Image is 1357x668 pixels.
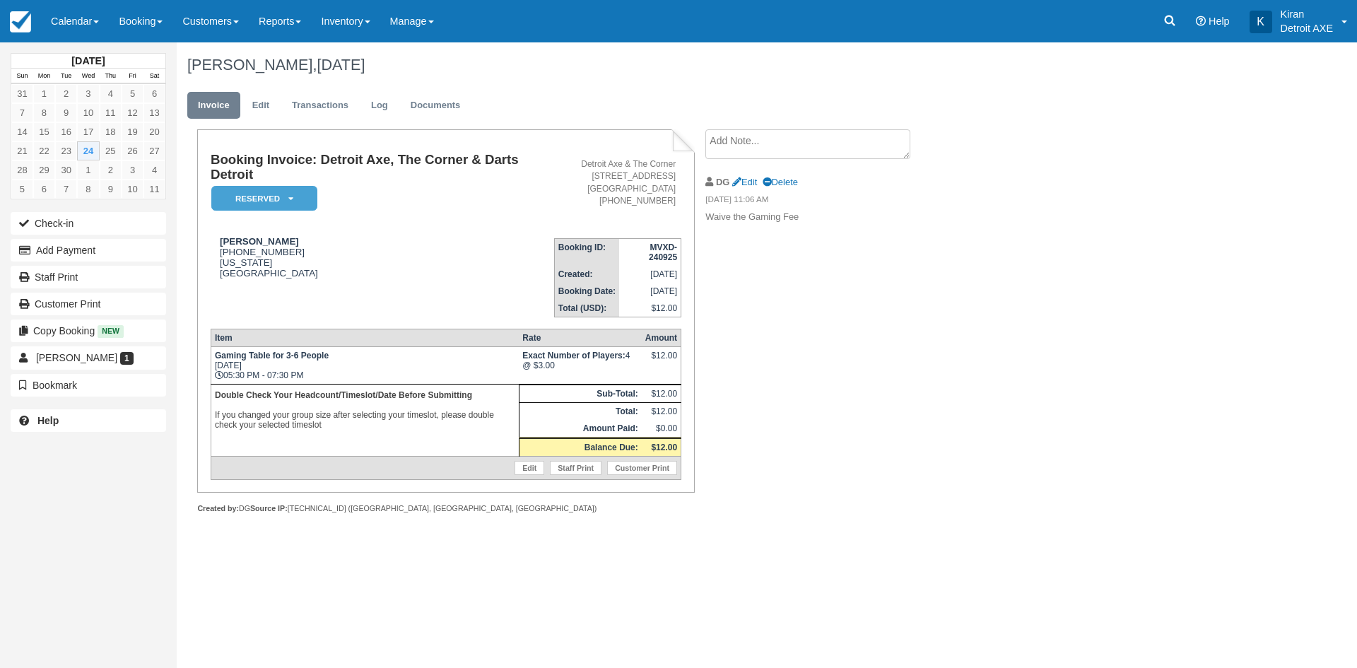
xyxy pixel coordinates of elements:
[122,160,143,180] a: 3
[211,153,554,182] h1: Booking Invoice: Detroit Axe, The Corner & Darts Detroit
[619,266,681,283] td: [DATE]
[77,84,99,103] a: 3
[33,180,55,199] a: 6
[11,346,166,369] a: [PERSON_NAME] 1
[732,177,757,187] a: Edit
[143,84,165,103] a: 6
[143,141,165,160] a: 27
[11,141,33,160] a: 21
[642,329,681,346] th: Amount
[1281,21,1333,35] p: Detroit AXE
[642,402,681,420] td: $12.00
[220,236,299,247] strong: [PERSON_NAME]
[211,346,519,384] td: [DATE] 05:30 PM - 07:30 PM
[763,177,798,187] a: Delete
[33,84,55,103] a: 1
[100,180,122,199] a: 9
[100,141,122,160] a: 25
[515,461,544,475] a: Edit
[187,92,240,119] a: Invoice
[122,84,143,103] a: 5
[33,160,55,180] a: 29
[1250,11,1272,33] div: K
[11,103,33,122] a: 7
[100,122,122,141] a: 18
[560,158,676,207] address: Detroit Axe & The Corner [STREET_ADDRESS] [GEOGRAPHIC_DATA] [PHONE_NUMBER]
[55,160,77,180] a: 30
[11,180,33,199] a: 5
[11,320,166,342] button: Copy Booking New
[554,283,619,300] th: Booking Date:
[100,160,122,180] a: 2
[122,103,143,122] a: 12
[197,504,239,512] strong: Created by:
[11,239,166,262] button: Add Payment
[37,415,59,426] b: Help
[33,141,55,160] a: 22
[71,55,105,66] strong: [DATE]
[143,122,165,141] a: 20
[55,141,77,160] a: 23
[716,177,729,187] strong: DG
[519,385,641,402] th: Sub-Total:
[645,351,677,372] div: $12.00
[11,374,166,397] button: Bookmark
[11,122,33,141] a: 14
[1281,7,1333,21] p: Kiran
[215,390,472,400] b: Double Check Your Headcount/Timeslot/Date Before Submitting
[519,438,641,456] th: Balance Due:
[554,300,619,317] th: Total (USD):
[77,103,99,122] a: 10
[55,69,77,84] th: Tue
[122,69,143,84] th: Fri
[215,388,515,432] p: If you changed your group size after selecting your timeslot, please double check your selected t...
[10,11,31,33] img: checkfront-main-nav-mini-logo.png
[11,69,33,84] th: Sun
[11,160,33,180] a: 28
[705,194,944,209] em: [DATE] 11:06 AM
[281,92,359,119] a: Transactions
[211,329,519,346] th: Item
[642,420,681,438] td: $0.00
[250,504,288,512] strong: Source IP:
[122,122,143,141] a: 19
[187,57,1184,74] h1: [PERSON_NAME],
[400,92,471,119] a: Documents
[100,103,122,122] a: 11
[519,329,641,346] th: Rate
[317,56,365,74] span: [DATE]
[143,69,165,84] th: Sat
[360,92,399,119] a: Log
[651,443,677,452] strong: $12.00
[1196,16,1206,26] i: Help
[36,352,117,363] span: [PERSON_NAME]
[33,103,55,122] a: 8
[33,122,55,141] a: 15
[77,141,99,160] a: 24
[554,266,619,283] th: Created:
[211,236,554,279] div: [PHONE_NUMBER] [US_STATE] [GEOGRAPHIC_DATA]
[55,103,77,122] a: 9
[649,242,677,262] strong: MVXD-240925
[77,69,99,84] th: Wed
[242,92,280,119] a: Edit
[77,122,99,141] a: 17
[143,103,165,122] a: 13
[55,180,77,199] a: 7
[122,141,143,160] a: 26
[11,293,166,315] a: Customer Print
[55,84,77,103] a: 2
[522,351,625,361] strong: Exact Number of Players
[120,352,134,365] span: 1
[197,503,694,514] div: DG [TECHNICAL_ID] ([GEOGRAPHIC_DATA], [GEOGRAPHIC_DATA], [GEOGRAPHIC_DATA])
[211,185,312,211] a: Reserved
[554,238,619,266] th: Booking ID:
[1209,16,1230,27] span: Help
[619,283,681,300] td: [DATE]
[619,300,681,317] td: $12.00
[607,461,677,475] a: Customer Print
[100,69,122,84] th: Thu
[143,160,165,180] a: 4
[11,84,33,103] a: 31
[100,84,122,103] a: 4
